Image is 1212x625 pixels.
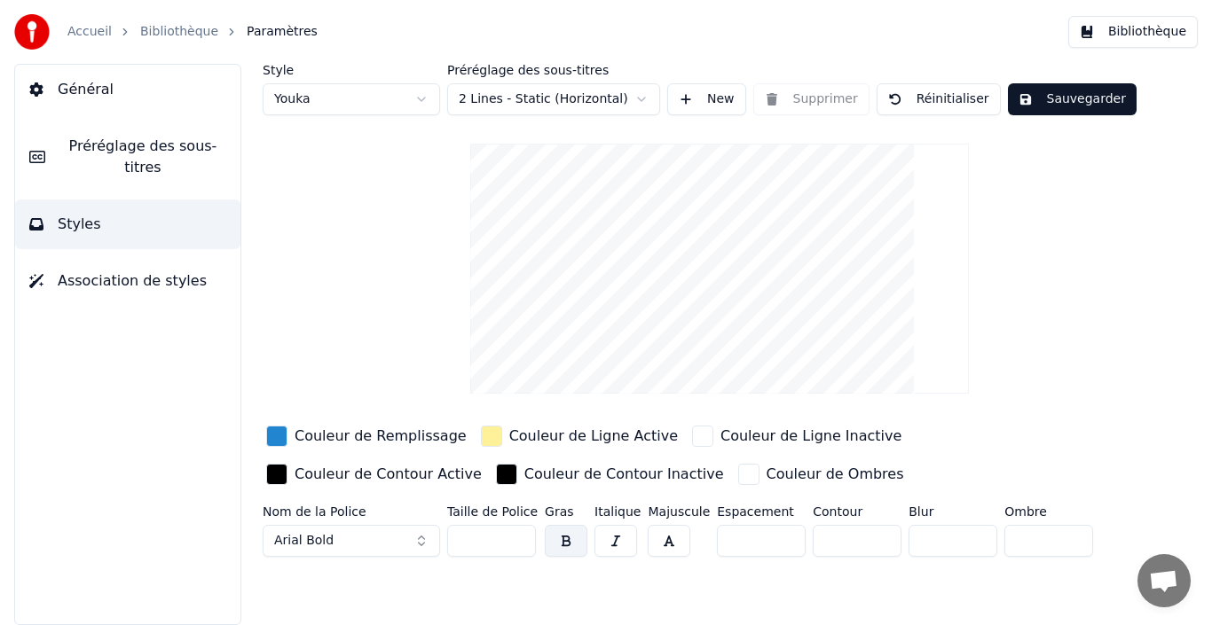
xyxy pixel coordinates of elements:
[15,199,240,249] button: Styles
[648,505,710,518] label: Majuscule
[1004,505,1093,518] label: Ombre
[247,23,318,41] span: Paramètres
[447,505,538,518] label: Taille de Police
[58,79,114,100] span: Général
[263,64,440,76] label: Style
[15,256,240,306] button: Association de styles
[509,426,678,447] div: Couleur de Ligne Active
[735,460,908,488] button: Couleur de Ombres
[295,426,467,447] div: Couleur de Remplissage
[1008,83,1137,115] button: Sauvegarder
[594,505,641,518] label: Italique
[15,121,240,192] button: Préréglage des sous-titres
[689,422,905,450] button: Couleur de Ligne Inactive
[263,505,440,518] label: Nom de la Police
[447,64,660,76] label: Préréglage des sous-titres
[717,505,806,518] label: Espacement
[545,505,587,518] label: Gras
[477,422,681,450] button: Couleur de Ligne Active
[767,464,904,485] div: Couleur de Ombres
[492,460,728,488] button: Couleur de Contour Inactive
[274,532,334,550] span: Arial Bold
[263,422,470,450] button: Couleur de Remplissage
[877,83,1001,115] button: Réinitialiser
[59,136,226,178] span: Préréglage des sous-titres
[295,464,482,485] div: Couleur de Contour Active
[667,83,746,115] button: New
[813,505,901,518] label: Contour
[909,505,997,518] label: Blur
[15,65,240,114] button: Général
[524,464,724,485] div: Couleur de Contour Inactive
[67,23,112,41] a: Accueil
[1068,16,1198,48] button: Bibliothèque
[1137,554,1191,607] div: Ouvrir le chat
[263,460,485,488] button: Couleur de Contour Active
[58,270,207,292] span: Association de styles
[58,214,101,235] span: Styles
[140,23,218,41] a: Bibliothèque
[14,14,50,50] img: youka
[67,23,318,41] nav: breadcrumb
[720,426,901,447] div: Couleur de Ligne Inactive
